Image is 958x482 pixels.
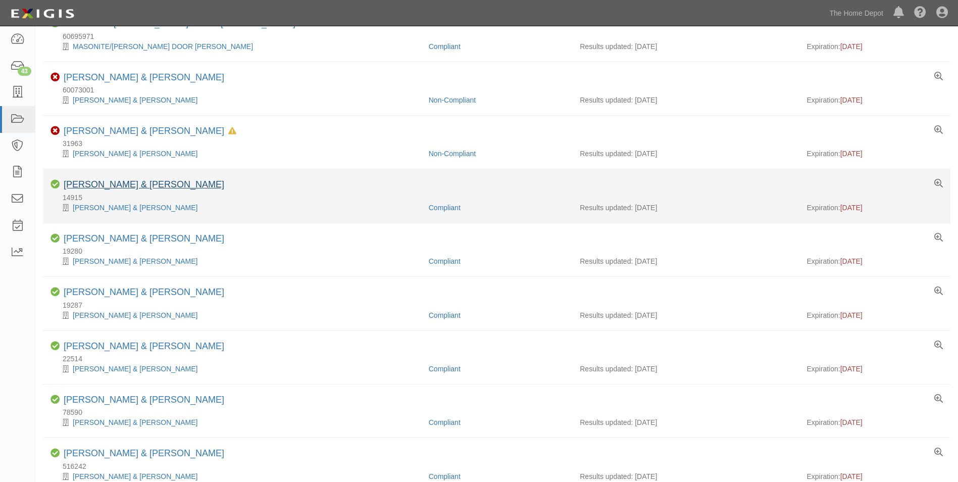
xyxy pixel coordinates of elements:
div: 43 [18,67,31,76]
i: Help Center - Complianz [914,7,926,19]
div: Expiration: [806,203,942,213]
a: Non-Compliant [429,150,476,158]
div: STANLEY BLACK & DECKER [51,310,421,320]
a: [PERSON_NAME] & [PERSON_NAME] [64,179,224,189]
div: Expiration: [806,95,942,105]
div: Expiration: [806,256,942,266]
div: Results updated: [DATE] [580,310,791,320]
div: STANLEY BLACK & DECKER [64,395,224,406]
a: View results summary [934,233,943,243]
div: 60073001 [51,85,950,95]
span: [DATE] [840,150,863,158]
a: [PERSON_NAME] & [PERSON_NAME] [73,150,197,158]
a: [PERSON_NAME] & [PERSON_NAME] [64,287,224,297]
a: The Home Depot [824,3,888,23]
div: STANLEY BLACK & DECKER [51,471,421,481]
div: STANLEY BLACK & DECKER [51,256,421,266]
div: STANLEY BLACK & DECKER [64,72,224,83]
div: 60695971 [51,31,950,41]
span: [DATE] [840,365,863,373]
a: Non-Compliant [429,96,476,104]
div: Expiration: [806,471,942,481]
div: Results updated: [DATE] [580,149,791,159]
a: [PERSON_NAME] & [PERSON_NAME] [73,365,197,373]
div: Expiration: [806,310,942,320]
a: View results summary [934,341,943,350]
div: 22514 [51,354,950,364]
div: STANLEY BLACK & DECKER [51,149,421,159]
div: STANLEY BLACK & DECKER [51,95,421,105]
div: 19280 [51,246,950,256]
a: [PERSON_NAME] & [PERSON_NAME] [73,418,197,426]
a: View results summary [934,448,943,457]
span: [DATE] [840,204,863,212]
div: Results updated: [DATE] [580,95,791,105]
div: Expiration: [806,364,942,374]
a: [PERSON_NAME] & [PERSON_NAME] [64,448,224,458]
div: 14915 [51,192,950,203]
span: [DATE] [840,42,863,51]
i: Compliant [51,234,60,243]
span: [DATE] [840,472,863,480]
div: Results updated: [DATE] [580,256,791,266]
i: Non-Compliant [51,73,60,82]
a: View results summary [934,179,943,188]
a: Compliant [429,204,461,212]
div: Results updated: [DATE] [580,364,791,374]
i: Compliant [51,180,60,189]
i: Compliant [51,449,60,458]
i: Compliant [51,287,60,297]
a: MASONITE/[PERSON_NAME] DOOR [PERSON_NAME] [73,42,253,51]
a: [PERSON_NAME] & [PERSON_NAME] [73,96,197,104]
div: Results updated: [DATE] [580,417,791,427]
a: View results summary [934,18,943,27]
div: STANLEY BLACK & DECKER [64,287,224,298]
a: View results summary [934,395,943,404]
a: Compliant [429,257,461,265]
a: View results summary [934,72,943,81]
span: [DATE] [840,257,863,265]
div: Results updated: [DATE] [580,41,791,52]
div: STANLEY BLACK & DECKER [64,448,224,459]
a: Compliant [429,365,461,373]
span: [DATE] [840,96,863,104]
span: [DATE] [840,311,863,319]
div: STANLEY BLACK & DECKER [64,179,224,190]
div: Results updated: [DATE] [580,203,791,213]
div: Expiration: [806,41,942,52]
div: Results updated: [DATE] [580,471,791,481]
div: 78590 [51,407,950,417]
a: [PERSON_NAME] & [PERSON_NAME] [73,472,197,480]
i: In Default since 04/22/2024 [228,128,236,135]
div: STANLEY BLACK & DECKER [64,233,224,245]
span: [DATE] [840,418,863,426]
i: Compliant [51,395,60,404]
a: [PERSON_NAME] & [PERSON_NAME] [64,233,224,244]
i: Compliant [51,19,60,28]
a: [PERSON_NAME] & [PERSON_NAME] [73,311,197,319]
div: STANLEY BLACK & DECKER [64,341,224,352]
div: MASONITE/STANLEY DOOR SY [51,41,421,52]
i: Non-Compliant [51,126,60,135]
a: Compliant [429,418,461,426]
a: [PERSON_NAME] & [PERSON_NAME] [64,341,224,351]
a: [PERSON_NAME] & [PERSON_NAME] [64,126,224,136]
div: 516242 [51,461,950,471]
a: Compliant [429,42,461,51]
img: logo-5460c22ac91f19d4615b14bd174203de0afe785f0fc80cf4dbbc73dc1793850b.png [8,5,77,23]
div: Expiration: [806,149,942,159]
a: [PERSON_NAME] & [PERSON_NAME] [73,204,197,212]
a: [PERSON_NAME] & [PERSON_NAME] [73,257,197,265]
div: 31963 [51,138,950,149]
div: STANLEY BLACK & DECKER [64,126,236,137]
a: Compliant [429,311,461,319]
a: Compliant [429,472,461,480]
i: Compliant [51,342,60,351]
div: STANLEY BLACK & DECKER [51,203,421,213]
div: STANLEY BLACK & DECKER [51,417,421,427]
a: [PERSON_NAME] & [PERSON_NAME] [64,395,224,405]
a: [PERSON_NAME] & [PERSON_NAME] [64,72,224,82]
div: STANLEY BLACK & DECKER [51,364,421,374]
div: Expiration: [806,417,942,427]
a: View results summary [934,126,943,135]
